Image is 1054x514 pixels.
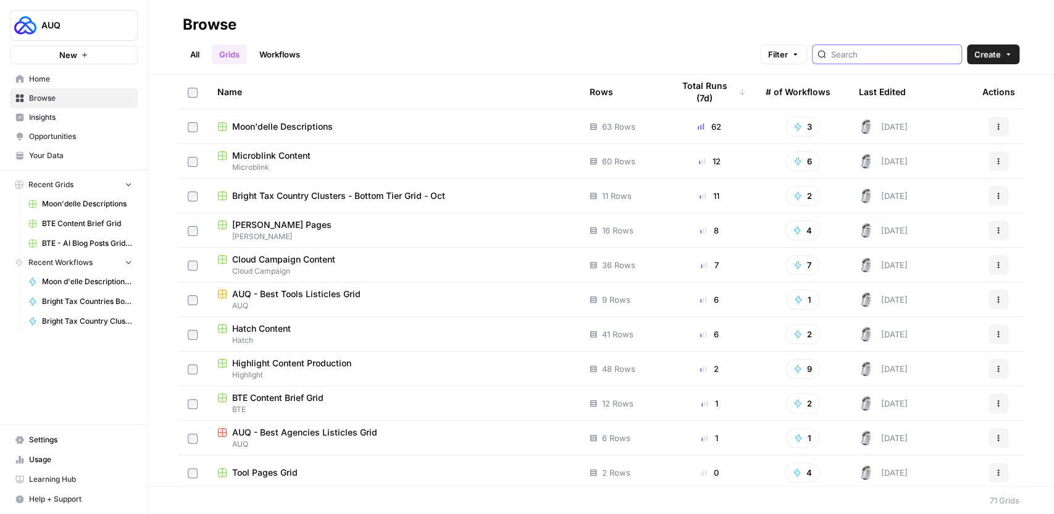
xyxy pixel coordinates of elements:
span: 6 Rows [602,432,630,444]
a: Grids [212,44,247,64]
a: BTE Content Brief GridBTE [217,392,570,415]
span: BTE Content Brief Grid [232,392,324,404]
img: 28dbpmxwbe1lgts1kkshuof3rm4g [859,223,874,238]
button: 2 [785,186,820,206]
span: [PERSON_NAME] [217,231,570,242]
img: 28dbpmxwbe1lgts1kkshuof3rm4g [859,327,874,342]
a: Bright Tax Countries Bottom Tier [23,292,138,311]
span: New [59,49,77,61]
button: 3 [785,117,820,137]
span: Bright Tax Country Clusters - Bottom Tier Grid - Oct [232,190,445,202]
span: Moon'delle Descriptions [42,198,132,209]
div: Total Runs (7d) [673,75,746,109]
button: 6 [785,151,820,171]
div: Rows [590,75,613,109]
img: 28dbpmxwbe1lgts1kkshuof3rm4g [859,119,874,134]
div: 71 Grids [990,494,1019,507]
span: Moon d'elle Description Rewrite [42,276,132,287]
span: 16 Rows [602,224,634,237]
div: Actions [982,75,1015,109]
a: Home [10,69,138,89]
img: AUQ Logo [14,14,36,36]
button: 4 [785,463,820,482]
div: Browse [183,15,236,35]
div: [DATE] [859,465,908,480]
a: Opportunities [10,127,138,146]
span: AUQ [41,19,116,32]
span: Learning Hub [29,474,132,485]
a: Learning Hub [10,470,138,489]
span: BTE [217,404,570,415]
span: 9 Rows [602,293,630,306]
a: Usage [10,450,138,470]
button: 1 [786,290,819,310]
span: Opportunities [29,131,132,142]
a: AUQ - Best Agencies Listicles GridAUQ [217,426,570,450]
a: Insights [10,107,138,127]
a: Moon d'elle Description Rewrite [23,272,138,292]
span: 63 Rows [602,120,635,133]
span: BTE Content Brief Grid [42,218,132,229]
span: Cloud Campaign [217,266,570,277]
div: Name [217,75,570,109]
span: Insights [29,112,132,123]
button: New [10,46,138,64]
a: BTE Content Brief Grid [23,214,138,234]
div: [DATE] [859,119,908,134]
img: 28dbpmxwbe1lgts1kkshuof3rm4g [859,188,874,203]
span: 60 Rows [602,155,635,167]
span: BTE - AI Blog Posts Grid Long Form [42,238,132,249]
a: Workflows [252,44,307,64]
img: 28dbpmxwbe1lgts1kkshuof3rm4g [859,465,874,480]
button: 4 [785,221,820,240]
a: Cloud Campaign ContentCloud Campaign [217,253,570,277]
span: [PERSON_NAME] Pages [232,219,332,231]
a: Hatch ContentHatch [217,322,570,346]
span: Tool Pages Grid [232,466,298,479]
a: All [183,44,207,64]
span: Highlight Content Production [232,357,351,369]
a: Bright Tax Country Cluster - Bottom Tier - Google Docs [23,311,138,331]
img: 28dbpmxwbe1lgts1kkshuof3rm4g [859,154,874,169]
div: 62 [673,120,746,133]
button: 2 [785,394,820,413]
button: 1 [786,428,819,448]
span: 11 Rows [602,190,632,202]
a: Settings [10,430,138,450]
button: Help + Support [10,489,138,509]
input: Search [831,48,956,61]
img: 28dbpmxwbe1lgts1kkshuof3rm4g [859,431,874,445]
button: 2 [785,324,820,344]
a: Microblink ContentMicroblink [217,150,570,173]
span: Create [974,48,1001,61]
span: 36 Rows [602,259,635,271]
span: AUQ - Best Agencies Listicles Grid [232,426,377,439]
a: Browse [10,88,138,108]
a: Bright Tax Country Clusters - Bottom Tier Grid - Oct [217,190,570,202]
button: Create [967,44,1019,64]
div: 6 [673,328,746,340]
a: Moon'delle Descriptions [23,194,138,214]
span: Settings [29,434,132,445]
span: Usage [29,454,132,465]
a: AUQ - Best Tools Listicles GridAUQ [217,288,570,311]
div: [DATE] [859,154,908,169]
a: Tool Pages Grid [217,466,570,479]
a: Your Data [10,146,138,166]
span: AUQ - Best Tools Listicles Grid [232,288,361,300]
div: [DATE] [859,188,908,203]
img: 28dbpmxwbe1lgts1kkshuof3rm4g [859,258,874,272]
span: Bright Tax Countries Bottom Tier [42,296,132,307]
span: Filter [768,48,788,61]
div: 1 [673,397,746,410]
img: 28dbpmxwbe1lgts1kkshuof3rm4g [859,396,874,411]
span: Moon'delle Descriptions [232,120,333,133]
span: Highlight [217,369,570,381]
span: Your Data [29,150,132,161]
div: # of Workflows [766,75,830,109]
div: 7 [673,259,746,271]
button: Filter [760,44,807,64]
span: Microblink [217,162,570,173]
span: Hatch [217,335,570,346]
div: Last Edited [859,75,906,109]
